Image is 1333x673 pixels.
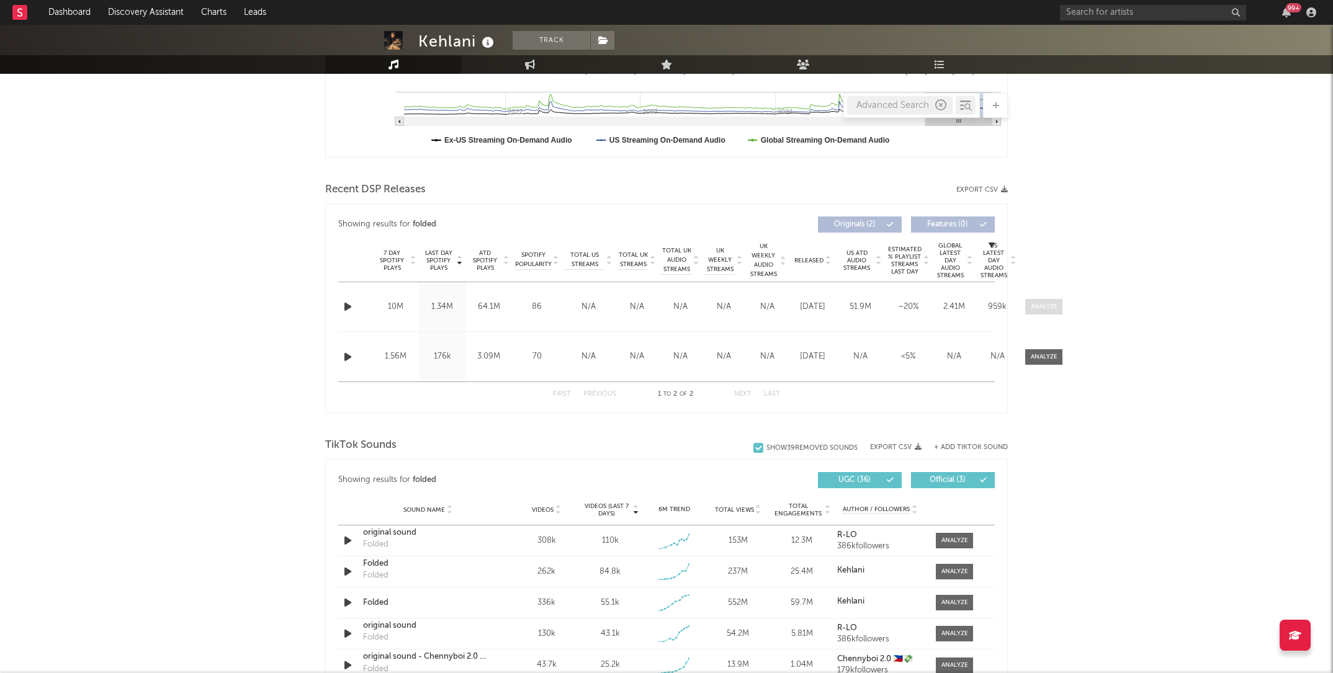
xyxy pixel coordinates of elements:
[515,350,559,363] div: 70
[705,350,742,363] div: N/A
[363,558,493,570] a: Folded
[422,301,462,313] div: 1.34M
[837,624,923,633] a: R-LO
[515,251,552,269] span: Spotify Popularity
[518,597,575,609] div: 336k
[413,473,436,488] div: folded
[764,391,780,398] button: Last
[1282,7,1291,17] button: 99+
[565,350,612,363] div: N/A
[601,628,620,640] div: 43.1k
[469,350,509,363] div: 3.09M
[792,350,833,363] div: [DATE]
[444,136,572,145] text: Ex-US Streaming On-Demand Audio
[662,246,691,274] span: Total UK Audio Streams
[705,246,735,274] span: UK Weekly Streams
[645,505,703,514] div: 6M Trend
[363,597,493,609] a: Folded
[837,624,857,632] strong: R-LO
[840,350,881,363] div: N/A
[709,628,767,640] div: 54.2M
[840,249,874,272] span: US ATD Audio Streams
[979,350,1016,363] div: N/A
[469,249,501,272] span: ATD Spotify Plays
[837,566,923,575] a: Kehlani
[338,216,666,233] div: Showing results for
[979,242,1008,279] span: US Latest Day Audio Streams
[911,472,995,488] button: Official(3)
[761,136,890,145] text: Global Streaming On-Demand Audio
[565,301,612,313] div: N/A
[422,249,455,272] span: Last Day Spotify Plays
[518,566,575,578] div: 262k
[956,186,1008,194] button: Export CSV
[709,535,767,547] div: 153M
[553,391,571,398] button: First
[826,476,883,484] span: UGC ( 36 )
[837,597,864,605] strong: Kehlani
[818,472,902,488] button: UGC(36)
[922,444,1008,451] button: + Add TikTok Sound
[818,216,902,233] button: Originals(2)
[748,350,786,363] div: N/A
[919,221,976,228] span: Features ( 0 )
[609,136,725,145] text: US Streaming On-Demand Audio
[748,242,778,279] span: UK Weekly Audio Streams
[792,301,833,313] div: [DATE]
[565,251,604,269] span: Total US Streams
[680,391,687,397] span: of
[935,301,972,313] div: 2.41M
[663,391,671,397] span: to
[773,535,831,547] div: 12.3M
[618,251,648,269] span: Total UK Streams
[518,535,575,547] div: 308k
[934,444,1008,451] button: + Add TikTok Sound
[837,531,857,539] strong: R-LO
[662,350,699,363] div: N/A
[935,242,965,279] span: Global Latest Day Audio Streams
[518,659,575,671] div: 43.7k
[919,476,976,484] span: Official ( 3 )
[979,301,1016,313] div: 959k
[766,444,858,452] div: Show 39 Removed Sounds
[837,531,923,540] a: R-LO
[773,566,831,578] div: 25.4M
[1060,5,1246,20] input: Search for artists
[375,249,408,272] span: 7 Day Spotify Plays
[363,538,388,551] div: Folded
[837,655,923,664] a: Chennyboi 2.0 🇵🇭💸
[734,391,752,398] button: Next
[363,651,493,663] a: original sound - Chennyboi 2.0 🇵🇭💸
[709,566,767,578] div: 237M
[705,301,742,313] div: N/A
[911,216,995,233] button: Features(0)
[513,31,590,50] button: Track
[363,527,493,539] a: original sound
[375,350,416,363] div: 1.56M
[601,597,619,609] div: 55.1k
[518,628,575,640] div: 130k
[515,301,559,313] div: 86
[773,628,831,640] div: 5.81M
[715,506,754,514] span: Total Views
[887,246,922,275] span: Estimated % Playlist Streams Last Day
[1286,3,1301,12] div: 99 +
[581,502,632,517] span: Videos (last 7 days)
[887,301,929,313] div: ~ 20 %
[748,301,786,313] div: N/A
[601,659,620,671] div: 25.2k
[837,542,923,551] div: 386k followers
[641,387,709,402] div: 1 2 2
[599,566,621,578] div: 84.8k
[422,350,462,363] div: 176k
[837,655,913,663] strong: Chennyboi 2.0 🇵🇭💸
[403,506,445,514] span: Sound Name
[418,31,497,51] div: Kehlani
[887,350,929,363] div: <5%
[847,96,953,115] div: Advanced Search
[363,631,388,644] div: Folded
[618,350,655,363] div: N/A
[363,620,493,632] a: original sound
[375,301,416,313] div: 10M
